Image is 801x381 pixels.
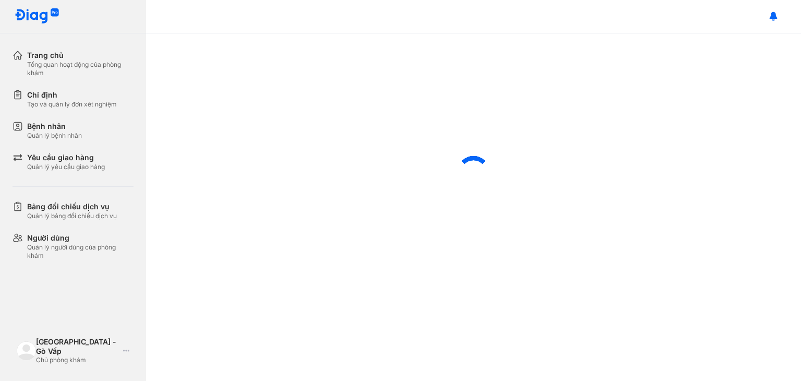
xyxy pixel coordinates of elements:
div: [GEOGRAPHIC_DATA] - Gò Vấp [36,337,119,356]
img: logo [15,8,59,25]
div: Tổng quan hoạt động của phòng khám [27,61,133,77]
div: Tạo và quản lý đơn xét nghiệm [27,100,117,109]
div: Bệnh nhân [27,121,82,132]
div: Chỉ định [27,90,117,100]
div: Yêu cầu giao hàng [27,152,105,163]
div: Quản lý bảng đối chiếu dịch vụ [27,212,117,220]
div: Quản lý người dùng của phòng khám [27,243,133,260]
div: Chủ phòng khám [36,356,119,364]
div: Bảng đối chiếu dịch vụ [27,201,117,212]
div: Quản lý bệnh nhân [27,132,82,140]
div: Quản lý yêu cầu giao hàng [27,163,105,171]
div: Người dùng [27,233,133,243]
img: logo [17,341,36,361]
div: Trang chủ [27,50,133,61]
